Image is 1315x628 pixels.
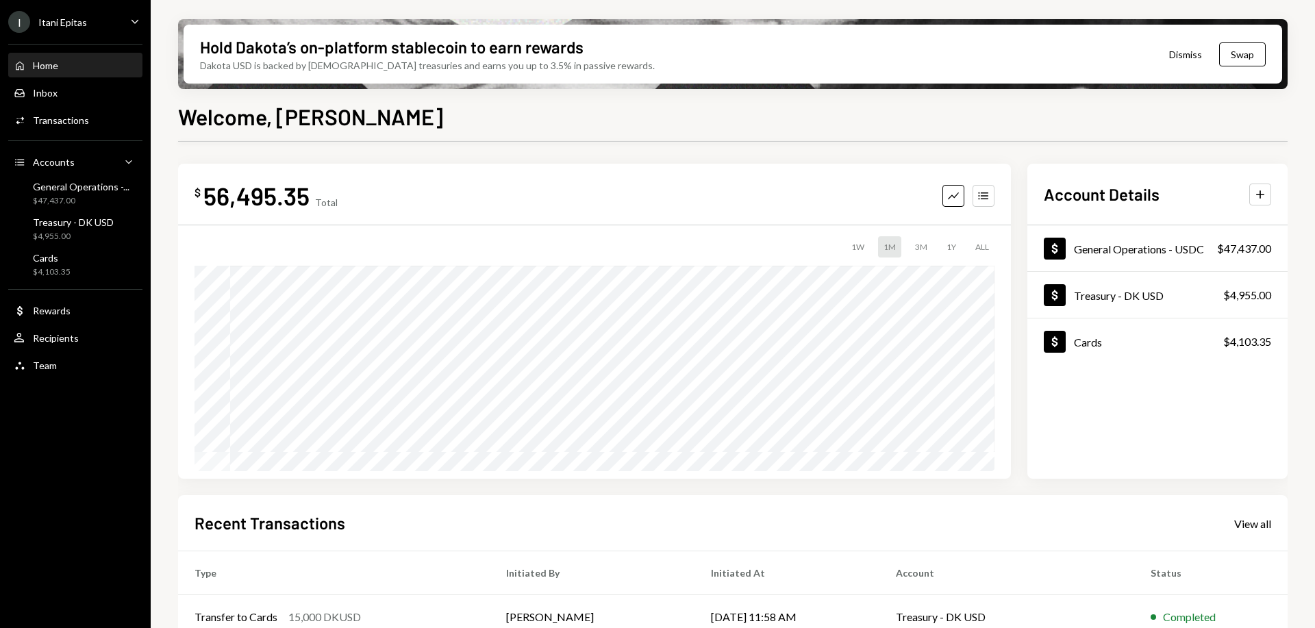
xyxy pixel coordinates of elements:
[33,360,57,371] div: Team
[1027,272,1288,318] a: Treasury - DK USD$4,955.00
[200,36,584,58] div: Hold Dakota’s on-platform stablecoin to earn rewards
[33,114,89,126] div: Transactions
[1027,225,1288,271] a: General Operations - USDC$47,437.00
[1223,287,1271,303] div: $4,955.00
[8,80,142,105] a: Inbox
[203,180,310,211] div: 56,495.35
[33,332,79,344] div: Recipients
[33,216,114,228] div: Treasury - DK USD
[1074,289,1164,302] div: Treasury - DK USD
[1223,334,1271,350] div: $4,103.35
[33,181,129,192] div: General Operations -...
[195,609,277,625] div: Transfer to Cards
[8,108,142,132] a: Transactions
[33,252,71,264] div: Cards
[8,248,142,281] a: Cards$4,103.35
[33,305,71,316] div: Rewards
[178,551,490,595] th: Type
[178,103,443,130] h1: Welcome, [PERSON_NAME]
[8,325,142,350] a: Recipients
[195,512,345,534] h2: Recent Transactions
[33,87,58,99] div: Inbox
[846,236,870,258] div: 1W
[1074,336,1102,349] div: Cards
[490,551,694,595] th: Initiated By
[1044,183,1160,205] h2: Account Details
[8,298,142,323] a: Rewards
[33,195,129,207] div: $47,437.00
[1217,240,1271,257] div: $47,437.00
[910,236,933,258] div: 3M
[1152,38,1219,71] button: Dismiss
[8,212,142,245] a: Treasury - DK USD$4,955.00
[8,353,142,377] a: Team
[879,551,1134,595] th: Account
[33,266,71,278] div: $4,103.35
[8,11,30,33] div: I
[694,551,880,595] th: Initiated At
[8,53,142,77] a: Home
[38,16,87,28] div: Itani Epitas
[200,58,655,73] div: Dakota USD is backed by [DEMOGRAPHIC_DATA] treasuries and earns you up to 3.5% in passive rewards.
[33,156,75,168] div: Accounts
[8,149,142,174] a: Accounts
[288,609,361,625] div: 15,000 DKUSD
[1234,516,1271,531] a: View all
[941,236,962,258] div: 1Y
[1074,242,1204,255] div: General Operations - USDC
[195,186,201,199] div: $
[1163,609,1216,625] div: Completed
[970,236,994,258] div: ALL
[1234,517,1271,531] div: View all
[1219,42,1266,66] button: Swap
[878,236,901,258] div: 1M
[1134,551,1288,595] th: Status
[315,197,338,208] div: Total
[1027,318,1288,364] a: Cards$4,103.35
[8,177,142,210] a: General Operations -...$47,437.00
[33,231,114,242] div: $4,955.00
[33,60,58,71] div: Home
